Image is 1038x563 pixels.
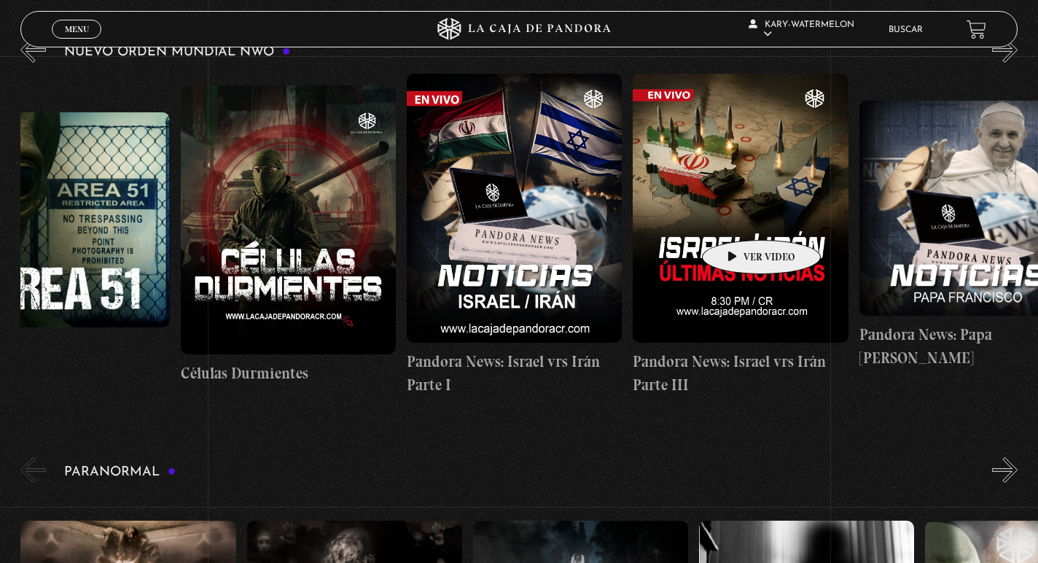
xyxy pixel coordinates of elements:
[967,20,986,39] a: View your shopping cart
[633,74,848,396] a: Pandora News: Israel vrs Irán Parte III
[65,25,89,34] span: Menu
[60,37,94,47] span: Cerrar
[20,457,46,483] button: Previous
[992,37,1018,63] button: Next
[181,362,396,385] h4: Células Durmientes
[633,350,848,396] h4: Pandora News: Israel vrs Irán Parte III
[749,20,854,39] span: Kary-Watermelon
[64,465,176,479] h3: Paranormal
[20,37,46,63] button: Previous
[407,74,622,396] a: Pandora News: Israel vrs Irán Parte I
[181,74,396,396] a: Células Durmientes
[889,26,923,34] a: Buscar
[992,457,1018,483] button: Next
[407,350,622,396] h4: Pandora News: Israel vrs Irán Parte I
[64,45,290,59] h3: Nuevo Orden Mundial NWO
